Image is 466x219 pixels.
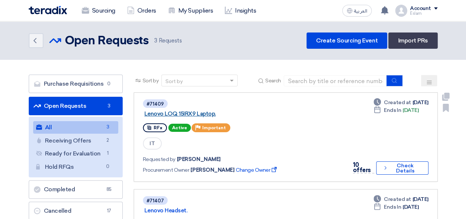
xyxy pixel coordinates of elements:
span: Procurement Owner [143,166,189,174]
span: Ends In [384,106,401,114]
span: العربية [354,8,367,14]
button: العربية [342,5,372,17]
span: Sort by [143,77,159,85]
span: 2 [104,137,112,144]
span: 85 [105,186,113,193]
a: Insights [219,3,262,19]
span: Important [202,125,226,130]
button: Check Details [376,161,428,175]
span: 1 [104,150,112,157]
span: [PERSON_NAME] [190,166,234,174]
div: [DATE] [374,203,418,211]
div: #71409 [147,102,164,106]
span: 3 [104,123,112,131]
span: Requests [154,37,182,45]
input: Search by title or reference number [284,75,387,86]
span: Active [168,124,191,132]
div: Account [410,6,431,12]
div: [DATE] [374,195,428,203]
span: Created at [384,195,411,203]
span: 17 [105,207,113,215]
div: Sort by [165,78,183,85]
a: Completed85 [29,180,123,199]
div: [DATE] [374,106,418,114]
h2: Open Requests [65,34,149,48]
a: Receiving Offers [33,134,118,147]
a: Lenovo LOQ 15IRX9 Laptop. [144,110,329,117]
a: Ready for Evaluation [33,147,118,160]
span: 0 [104,163,112,171]
span: RFx [154,125,162,130]
span: [PERSON_NAME] [177,155,221,163]
div: Eslam [410,11,438,16]
span: 3 [105,102,113,110]
span: IT [143,137,162,150]
div: #71407 [147,198,164,203]
span: Created at [384,99,411,106]
a: Sourcing [76,3,121,19]
a: Open Requests3 [29,97,123,115]
a: My Suppliers [162,3,219,19]
a: Purchase Requisitions0 [29,75,123,93]
div: [DATE] [374,99,428,106]
a: Create Sourcing Event [306,32,387,49]
span: 3 [154,37,157,44]
a: Import PRs [388,32,437,49]
span: 10 offers [353,161,371,174]
a: Orders [121,3,162,19]
span: Ends In [384,203,401,211]
a: All [33,121,118,134]
img: Teradix logo [29,6,67,14]
span: 0 [105,80,113,88]
a: Lenovo Headset. [144,207,329,214]
span: Search [265,77,281,85]
img: profile_test.png [395,5,407,17]
span: Change Owner [236,166,278,174]
a: Hold RFQs [33,161,118,173]
span: Requested by [143,155,175,163]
